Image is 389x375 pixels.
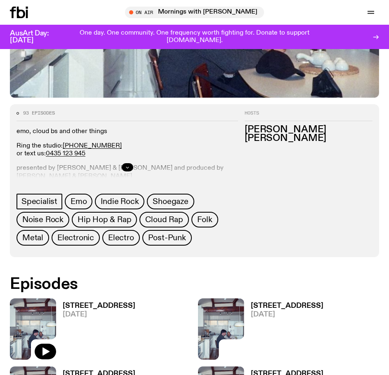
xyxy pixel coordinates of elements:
[245,111,372,121] h2: Hosts
[63,302,135,309] h3: [STREET_ADDRESS]
[244,302,323,360] a: [STREET_ADDRESS][DATE]
[65,194,92,209] a: Emo
[153,197,188,206] span: Shoegaze
[245,134,372,143] h3: [PERSON_NAME]
[10,30,63,44] h3: AusArt Day: [DATE]
[22,233,43,242] span: Metal
[101,197,139,206] span: Indie Rock
[95,194,144,209] a: Indie Rock
[69,30,320,44] p: One day. One community. One frequency worth fighting for. Donate to support [DOMAIN_NAME].
[139,212,189,227] a: Cloud Rap
[21,197,57,206] span: Specialist
[142,230,192,246] a: Post-Punk
[22,215,64,224] span: Noise Rock
[147,194,194,209] a: Shoegaze
[63,311,135,318] span: [DATE]
[102,230,140,246] a: Electro
[71,197,87,206] span: Emo
[108,233,134,242] span: Electro
[198,298,244,360] img: Pat sits at a dining table with his profile facing the camera. Rhea sits to his left facing the c...
[56,302,135,360] a: [STREET_ADDRESS][DATE]
[125,7,264,18] button: On AirMornings with [PERSON_NAME]
[63,143,122,149] a: [PHONE_NUMBER]
[17,142,238,158] p: Ring the studio: or text us:
[17,230,49,246] a: Metal
[17,212,69,227] a: Noise Rock
[52,230,100,246] a: Electronic
[148,233,186,242] span: Post-Punk
[197,215,212,224] span: Folk
[10,298,56,360] img: Pat sits at a dining table with his profile facing the camera. Rhea sits to his left facing the c...
[46,150,85,157] a: 0435 123 945
[191,212,218,227] a: Folk
[17,194,62,209] a: Specialist
[245,125,372,134] h3: [PERSON_NAME]
[57,233,94,242] span: Electronic
[23,111,55,115] span: 93 episodes
[17,128,238,136] p: emo, cloud bs and other things
[251,302,323,309] h3: [STREET_ADDRESS]
[78,215,131,224] span: Hip Hop & Rap
[10,277,379,292] h2: Episodes
[72,212,137,227] a: Hip Hop & Rap
[251,311,323,318] span: [DATE]
[145,215,183,224] span: Cloud Rap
